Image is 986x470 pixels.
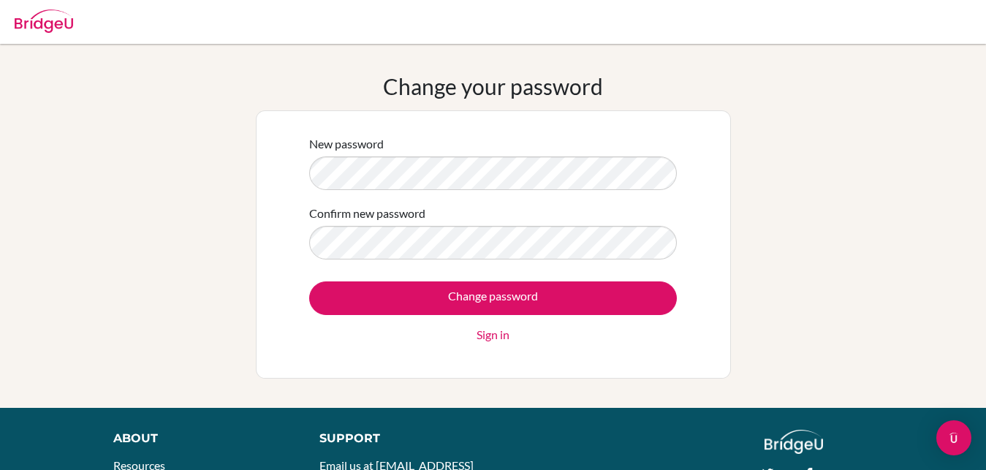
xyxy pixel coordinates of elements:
img: logo_white@2x-f4f0deed5e89b7ecb1c2cc34c3e3d731f90f0f143d5ea2071677605dd97b5244.png [765,430,824,454]
label: Confirm new password [309,205,425,222]
div: About [113,430,287,447]
div: Open Intercom Messenger [936,420,971,455]
div: Support [319,430,478,447]
label: New password [309,135,384,153]
input: Change password [309,281,677,315]
a: Sign in [477,326,509,344]
img: Bridge-U [15,10,73,33]
h1: Change your password [383,73,603,99]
